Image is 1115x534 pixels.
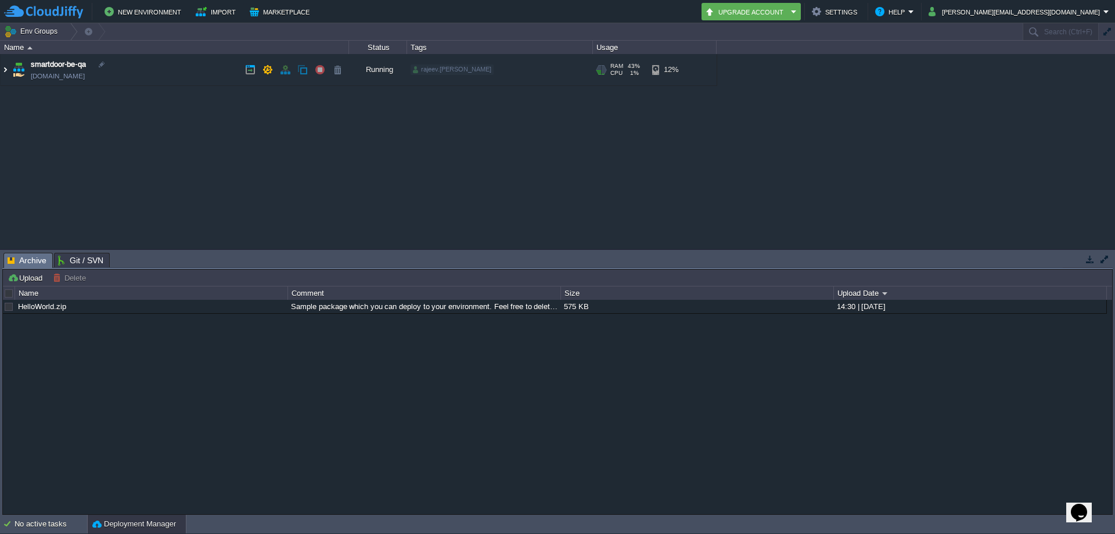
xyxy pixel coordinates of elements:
[411,64,494,75] div: rajeev.[PERSON_NAME]
[18,302,66,311] a: HelloWorld.zip
[196,5,239,19] button: Import
[349,54,407,85] div: Running
[16,286,287,300] div: Name
[561,300,833,313] div: 575 KB
[15,515,87,533] div: No active tasks
[4,5,83,19] img: CloudJiffy
[4,23,62,40] button: Env Groups
[1066,488,1103,522] iframe: chat widget
[10,54,27,85] img: AMDAwAAAACH5BAEAAAAALAAAAAABAAEAAAICRAEAOw==
[105,5,185,19] button: New Environment
[53,273,89,283] button: Delete
[1,41,348,54] div: Name
[250,5,313,19] button: Marketplace
[288,300,560,313] div: Sample package which you can deploy to your environment. Feel free to delete and upload a package...
[58,253,103,267] span: Git / SVN
[610,63,623,70] span: RAM
[31,70,85,82] a: [DOMAIN_NAME]
[610,70,623,77] span: CPU
[929,5,1103,19] button: [PERSON_NAME][EMAIL_ADDRESS][DOMAIN_NAME]
[652,54,690,85] div: 12%
[350,41,407,54] div: Status
[408,41,592,54] div: Tags
[705,5,787,19] button: Upgrade Account
[289,286,560,300] div: Comment
[562,286,833,300] div: Size
[875,5,908,19] button: Help
[834,300,1106,313] div: 14:30 | [DATE]
[1,54,10,85] img: AMDAwAAAACH5BAEAAAAALAAAAAABAAEAAAICRAEAOw==
[31,59,86,70] a: smartdoor-be-qa
[8,253,46,268] span: Archive
[812,5,861,19] button: Settings
[627,70,639,77] span: 1%
[594,41,716,54] div: Usage
[27,46,33,49] img: AMDAwAAAACH5BAEAAAAALAAAAAABAAEAAAICRAEAOw==
[8,273,46,283] button: Upload
[628,63,640,70] span: 43%
[92,518,176,530] button: Deployment Manager
[835,286,1106,300] div: Upload Date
